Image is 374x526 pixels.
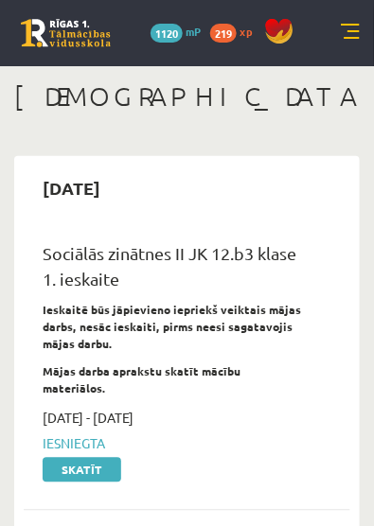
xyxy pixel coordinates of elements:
[21,19,111,47] a: Rīgas 1. Tālmācības vidusskola
[43,409,134,429] span: [DATE] - [DATE]
[14,80,360,113] h1: [DEMOGRAPHIC_DATA]
[43,458,121,482] a: Skatīt
[240,24,252,39] span: xp
[24,166,119,210] h2: [DATE]
[43,302,301,351] strong: Ieskaitē būs jāpievieno iepriekš veiktais mājas darbs, nesāc ieskaiti, pirms neesi sagatavojis mā...
[151,24,183,43] span: 1120
[210,24,237,43] span: 219
[210,24,261,39] a: 219 xp
[43,434,303,454] span: Iesniegta
[43,240,303,301] div: Sociālās zinātnes II JK 12.b3 klase 1. ieskaite
[186,24,201,39] span: mP
[43,364,240,396] strong: Mājas darba aprakstu skatīt mācību materiālos.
